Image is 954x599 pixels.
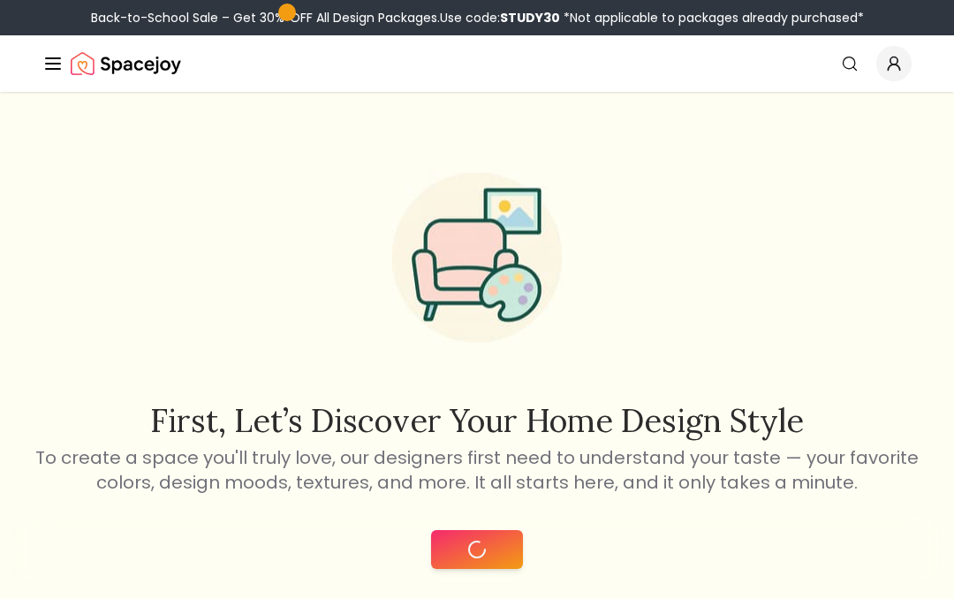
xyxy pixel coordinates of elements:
div: Back-to-School Sale – Get 30% OFF All Design Packages. [91,9,864,27]
p: To create a space you'll truly love, our designers first need to understand your taste — your fav... [14,445,940,495]
img: Spacejoy Logo [71,46,181,81]
h2: First, let’s discover your home design style [14,403,940,438]
img: Start Style Quiz Illustration [364,144,590,370]
a: Spacejoy [71,46,181,81]
nav: Global [42,35,912,92]
span: Use code: [440,9,560,27]
b: STUDY30 [500,9,560,27]
span: *Not applicable to packages already purchased* [560,9,864,27]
